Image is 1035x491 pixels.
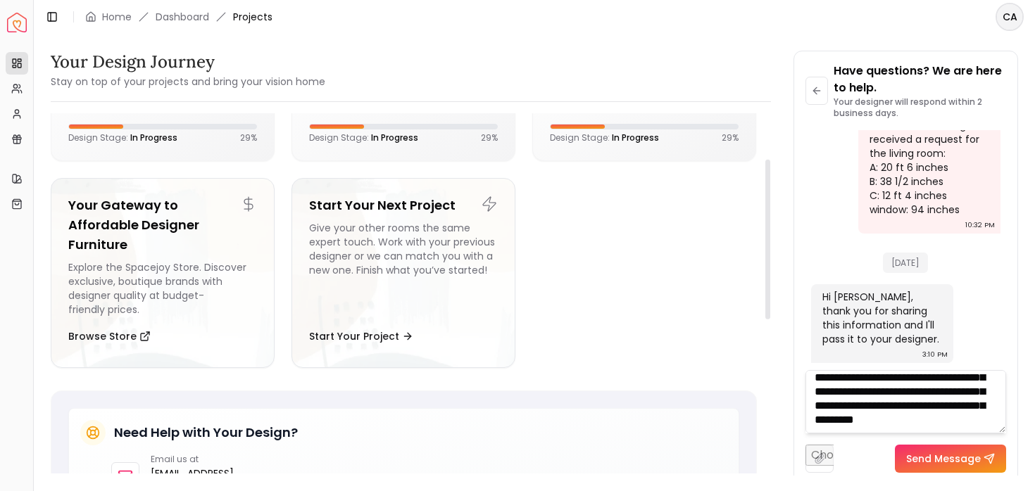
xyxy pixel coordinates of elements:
div: Explore the Spacejoy Store. Discover exclusive, boutique brands with designer quality at budget-f... [68,260,257,317]
a: Spacejoy [7,13,27,32]
span: CA [997,4,1022,30]
span: [DATE] [883,253,928,273]
nav: breadcrumb [85,10,272,24]
a: Start Your Next ProjectGive your other rooms the same expert touch. Work with your previous desig... [291,178,515,368]
span: In Progress [612,132,659,144]
button: CA [996,3,1024,31]
a: Your Gateway to Affordable Designer FurnitureExplore the Spacejoy Store. Discover exclusive, bout... [51,178,275,368]
div: 10:32 PM [965,218,995,232]
p: Design Stage: [68,132,177,144]
div: Give your other rooms the same expert touch. Work with your previous designer or we can match you... [309,221,498,317]
h3: Your Design Journey [51,51,325,73]
p: Email us at [151,454,249,465]
p: Have questions? We are here to help. [834,63,1006,96]
h5: Start Your Next Project [309,196,498,215]
button: Start Your Project [309,322,413,350]
h5: Need Help with Your Design? [114,423,298,442]
small: Stay on top of your projects and bring your vision home [51,75,325,89]
p: 29 % [481,132,498,144]
a: Home [102,10,132,24]
p: 29 % [240,132,257,144]
span: In Progress [130,132,177,144]
h5: Your Gateway to Affordable Designer Furniture [68,196,257,255]
button: Browse Store [68,322,151,350]
img: Spacejoy Logo [7,13,27,32]
p: 29 % [722,132,739,144]
span: In Progress [371,132,418,144]
p: Design Stage: [550,132,659,144]
button: Send Message [895,445,1006,473]
p: Your designer will respond within 2 business days. [834,96,1006,119]
a: Dashboard [156,10,209,24]
p: Design Stage: [309,132,418,144]
div: here are the dimensions missing I received a request for the living room: A: 20 ft 6 inches B: 38... [870,104,986,217]
span: Projects [233,10,272,24]
div: 3:10 PM [922,347,948,362]
div: Hi [PERSON_NAME], thank you for sharing this information and I'll pass it to your designer. [822,290,939,346]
